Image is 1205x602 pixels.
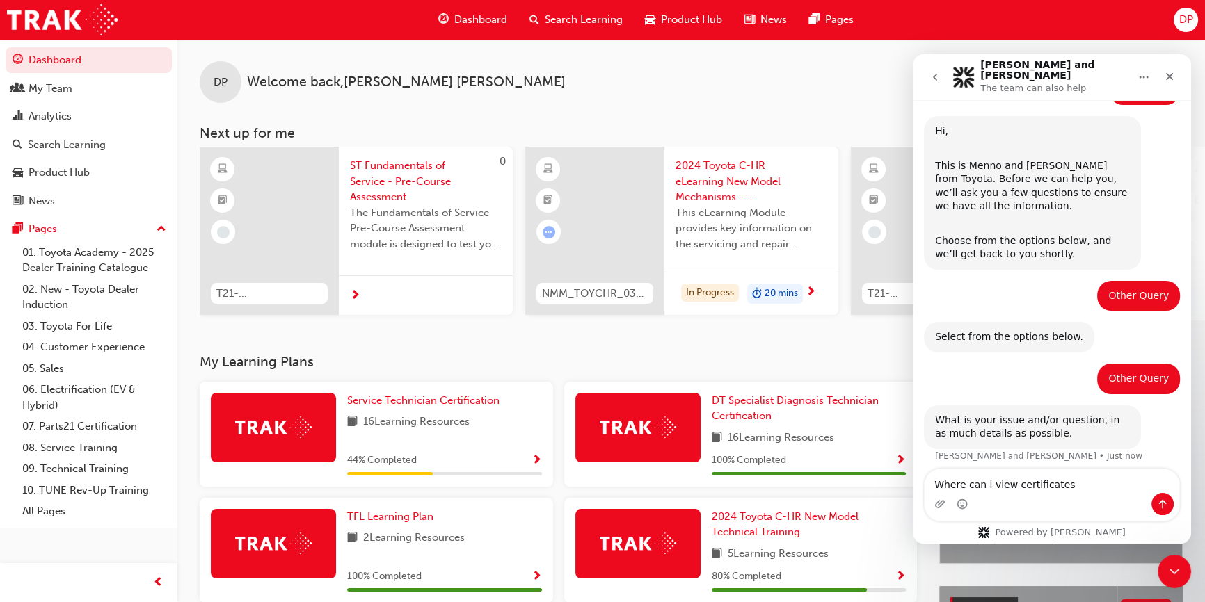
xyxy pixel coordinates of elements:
[29,108,72,124] div: Analytics
[363,530,465,547] span: 2 Learning Resources
[17,242,172,279] a: 01. Toyota Academy - 2025 Dealer Training Catalogue
[350,290,360,302] span: next-icon
[17,437,172,459] a: 08. Service Training
[153,574,163,592] span: prev-icon
[17,416,172,437] a: 07. Parts21 Certification
[500,155,506,168] span: 0
[17,336,172,358] a: 04. Customer Experience
[661,12,722,28] span: Product Hub
[6,132,172,158] a: Search Learning
[600,416,676,438] img: Trak
[438,11,449,29] span: guage-icon
[728,546,829,563] span: 5 Learning Resources
[6,160,172,186] a: Product Hub
[895,568,906,585] button: Show Progress
[200,354,917,370] h3: My Learning Plans
[806,286,816,299] span: next-icon
[217,226,230,238] span: learningRecordVerb_NONE-icon
[545,12,623,28] span: Search Learning
[868,226,881,238] span: learningRecordVerb_NONE-icon
[744,11,755,29] span: news-icon
[532,568,542,585] button: Show Progress
[712,430,722,447] span: book-icon
[216,286,322,302] span: T21-STFOS_PRE_EXAM
[798,6,865,34] a: pages-iconPages
[712,393,907,424] a: DT Specialist Diagnosis Technician Certification
[532,452,542,469] button: Show Progress
[733,6,798,34] a: news-iconNews
[13,54,23,67] span: guage-icon
[1195,161,1204,179] span: laptop-icon
[1174,8,1198,32] button: DP
[600,532,676,554] img: Trak
[13,139,22,152] span: search-icon
[13,83,23,95] span: people-icon
[347,530,358,547] span: book-icon
[13,167,23,179] span: car-icon
[347,393,505,409] a: Service Technician Certification
[28,137,106,153] div: Search Learning
[218,192,228,210] span: booktick-icon
[347,510,433,523] span: TFL Learning Plan
[681,284,739,302] div: In Progress
[676,158,827,205] span: 2024 Toyota C-HR eLearning New Model Mechanisms – Serviceability (Module 5)
[235,532,312,554] img: Trak
[29,193,55,209] div: News
[17,379,172,416] a: 06. Electrification (EV & Hybrid)
[712,546,722,563] span: book-icon
[760,12,787,28] span: News
[17,480,172,501] a: 10. TUNE Rev-Up Training
[214,74,228,90] span: DP
[17,358,172,380] a: 05. Sales
[17,279,172,316] a: 02. New - Toyota Dealer Induction
[13,195,23,208] span: news-icon
[6,216,172,242] button: Pages
[634,6,733,34] a: car-iconProduct Hub
[13,111,23,123] span: chart-icon
[350,205,502,252] span: The Fundamentals of Service Pre-Course Assessment module is designed to test your learning and un...
[728,430,834,447] span: 16 Learning Resources
[895,571,906,583] span: Show Progress
[200,147,513,315] a: 0T21-STFOS_PRE_EXAMST Fundamentals of Service - Pre-Course AssessmentThe Fundamentals of Service ...
[218,161,228,179] span: learningResourceType_ELEARNING-icon
[532,455,542,467] span: Show Progress
[868,286,973,302] span: T21-PTFOR_PRE_EXAM
[913,54,1191,544] iframe: Intercom live chat
[529,11,539,29] span: search-icon
[7,4,118,35] img: Trak
[157,220,166,238] span: up-icon
[543,192,553,210] span: booktick-icon
[1195,192,1204,210] span: booktick-icon
[532,571,542,583] span: Show Progress
[29,221,57,237] div: Pages
[17,316,172,337] a: 03. Toyota For Life
[518,6,634,34] a: search-iconSearch Learning
[363,414,470,431] span: 16 Learning Resources
[17,458,172,480] a: 09. Technical Training
[13,223,23,236] span: pages-icon
[17,501,172,522] a: All Pages
[347,509,439,525] a: TFL Learning Plan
